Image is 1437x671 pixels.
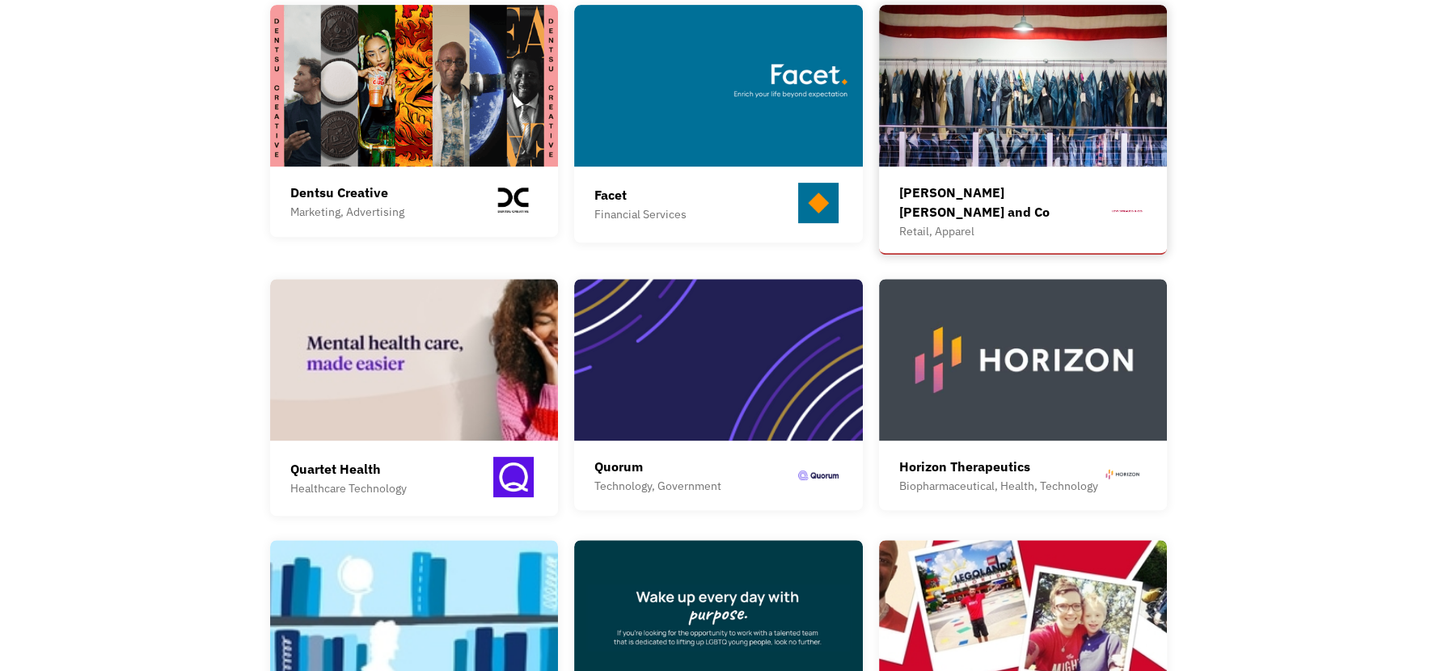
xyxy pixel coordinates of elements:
[270,5,559,237] a: Dentsu CreativeMarketing, Advertising
[290,202,404,222] div: Marketing, Advertising
[594,205,687,224] div: Financial Services
[574,279,863,511] a: QuorumTechnology, Government
[594,457,721,476] div: Quorum
[594,185,687,205] div: Facet
[899,222,1108,241] div: Retail, Apparel
[899,183,1108,222] div: [PERSON_NAME] [PERSON_NAME] and Co
[899,476,1098,496] div: Biopharmaceutical, Health, Technology
[594,476,721,496] div: Technology, Government
[290,479,407,498] div: Healthcare Technology
[270,279,559,517] a: Quartet HealthHealthcare Technology
[879,5,1168,255] a: [PERSON_NAME] [PERSON_NAME] and CoRetail, Apparel
[899,457,1098,476] div: Horizon Therapeutics
[290,459,407,479] div: Quartet Health
[879,279,1168,511] a: Horizon TherapeuticsBiopharmaceutical, Health, Technology
[290,183,404,202] div: Dentsu Creative
[574,5,863,243] a: FacetFinancial Services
